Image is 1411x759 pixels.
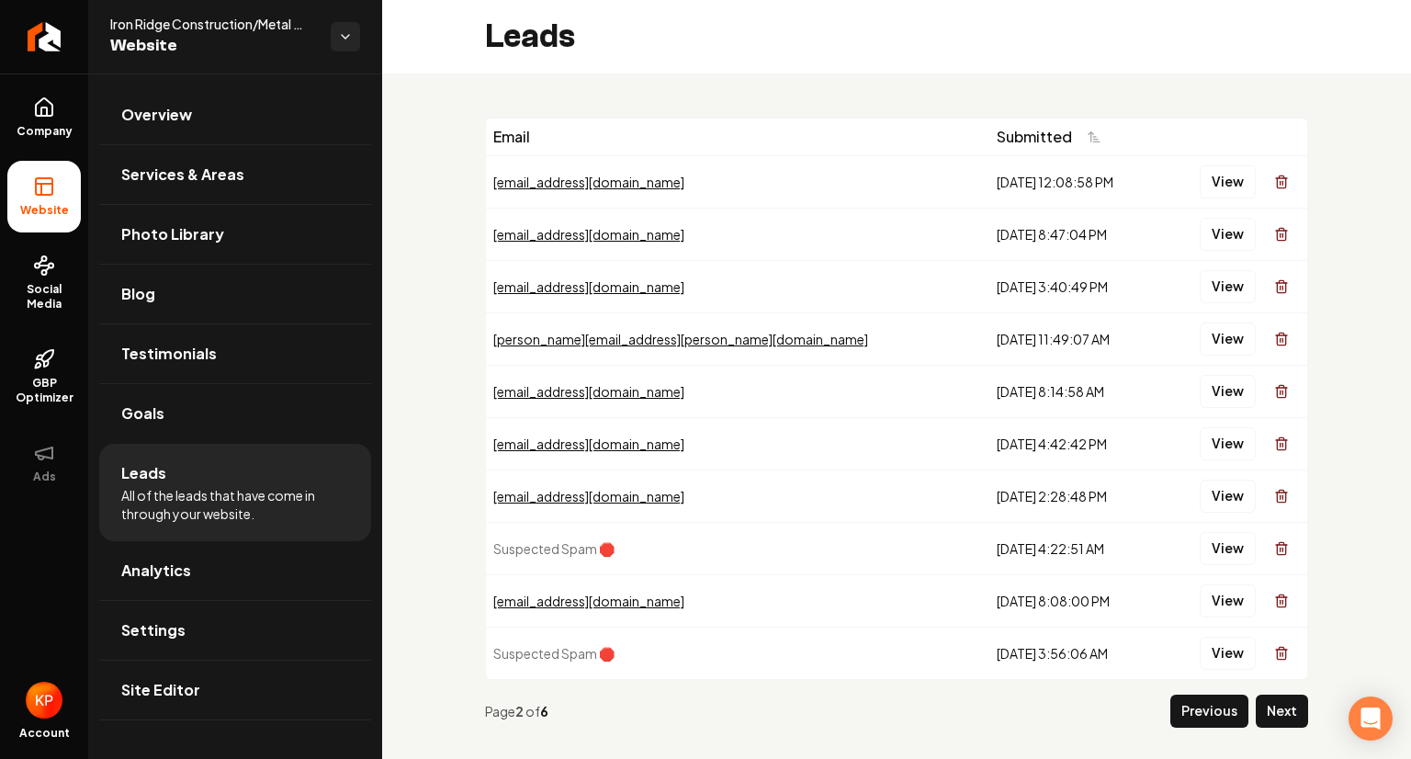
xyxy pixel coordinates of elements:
button: View [1200,375,1256,408]
a: Services & Areas [99,145,371,204]
span: Analytics [121,560,191,582]
button: View [1200,270,1256,303]
span: Goals [121,402,164,425]
div: [DATE] 4:42:42 PM [997,435,1152,453]
span: Site Editor [121,679,200,701]
button: View [1200,427,1256,460]
div: [DATE] 8:47:04 PM [997,225,1152,244]
div: [EMAIL_ADDRESS][DOMAIN_NAME] [493,592,982,610]
span: GBP Optimizer [7,376,81,405]
div: [DATE] 8:08:00 PM [997,592,1152,610]
span: of [525,703,540,719]
div: [EMAIL_ADDRESS][DOMAIN_NAME] [493,382,982,401]
span: Suspected Spam 🛑 [493,645,615,662]
span: Services & Areas [121,164,244,186]
a: GBP Optimizer [7,334,81,420]
span: Overview [121,104,192,126]
span: Leads [121,462,166,484]
button: Ads [7,427,81,499]
a: Blog [99,265,371,323]
div: [EMAIL_ADDRESS][DOMAIN_NAME] [493,225,982,244]
a: Analytics [99,541,371,600]
span: Website [110,33,316,59]
button: Next [1256,695,1308,728]
div: [DATE] 8:14:58 AM [997,382,1152,401]
div: Email [493,126,982,148]
div: [DATE] 12:08:58 PM [997,173,1152,191]
div: [PERSON_NAME][EMAIL_ADDRESS][PERSON_NAME][DOMAIN_NAME] [493,330,982,348]
a: Social Media [7,240,81,326]
span: Testimonials [121,343,217,365]
span: Company [9,124,80,139]
a: Testimonials [99,324,371,383]
button: Previous [1170,695,1248,728]
a: Site Editor [99,661,371,719]
div: [DATE] 4:22:51 AM [997,539,1152,558]
h2: Leads [485,18,575,55]
span: All of the leads that have come in through your website. [121,486,349,523]
button: View [1200,218,1256,251]
span: Photo Library [121,223,224,245]
div: [DATE] 3:40:49 PM [997,278,1152,296]
button: View [1200,637,1256,670]
button: View [1200,165,1256,198]
div: [EMAIL_ADDRESS][DOMAIN_NAME] [493,435,982,453]
div: [EMAIL_ADDRESS][DOMAIN_NAME] [493,487,982,505]
span: Page [485,703,515,719]
div: [EMAIL_ADDRESS][DOMAIN_NAME] [493,173,982,191]
button: Submitted [997,120,1112,153]
div: Open Intercom Messenger [1349,697,1393,741]
strong: 6 [540,703,548,719]
img: Rebolt Logo [28,22,62,51]
div: [EMAIL_ADDRESS][DOMAIN_NAME] [493,278,982,296]
a: Photo Library [99,205,371,264]
div: [DATE] 3:56:06 AM [997,644,1152,663]
div: [DATE] 11:49:07 AM [997,330,1152,348]
span: Ads [26,470,63,484]
span: Social Media [7,282,81,312]
strong: 2 [515,703,525,719]
button: View [1200,532,1256,565]
button: View [1200,584,1256,617]
span: Iron Ridge Construction/Metal Roofing LLC [110,15,316,33]
button: Open user button [26,682,62,719]
button: View [1200,480,1256,513]
span: Settings [121,619,186,641]
img: Kenn Pietila [26,682,62,719]
span: Account [19,726,70,741]
a: Company [7,82,81,153]
a: Settings [99,601,371,660]
button: View [1200,323,1256,356]
span: Website [13,203,76,218]
span: Suspected Spam 🛑 [493,540,615,557]
span: Submitted [997,126,1072,148]
span: Blog [121,283,155,305]
a: Overview [99,85,371,144]
div: [DATE] 2:28:48 PM [997,487,1152,505]
a: Goals [99,384,371,443]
